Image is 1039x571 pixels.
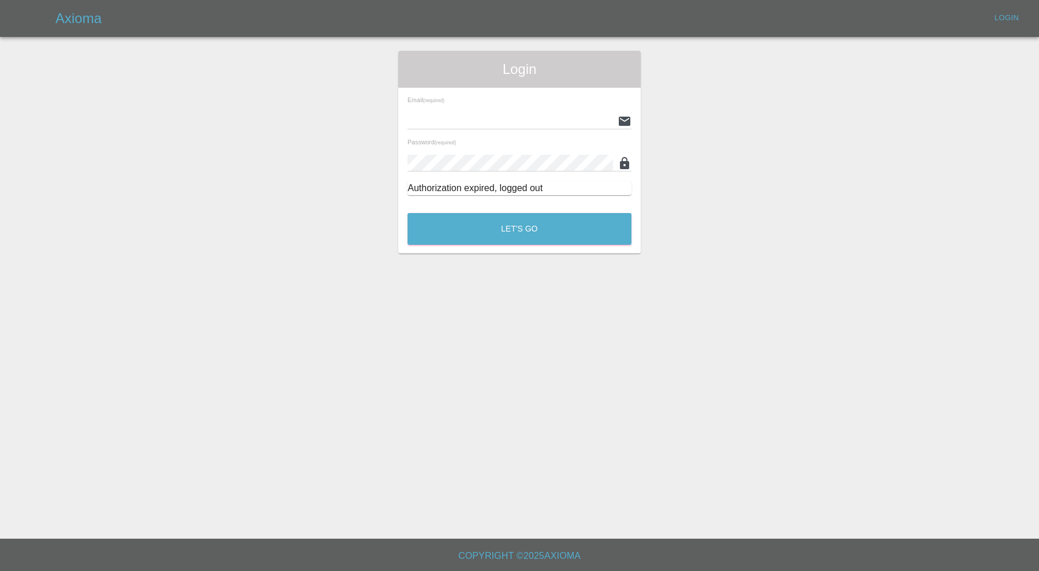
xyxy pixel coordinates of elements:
h6: Copyright © 2025 Axioma [9,548,1030,564]
span: Login [408,60,631,79]
button: Let's Go [408,213,631,245]
span: Password [408,139,456,145]
small: (required) [435,140,456,145]
a: Login [988,9,1025,27]
div: Authorization expired, logged out [408,181,631,195]
h5: Axioma [55,9,102,28]
small: (required) [423,98,444,103]
span: Email [408,96,444,103]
